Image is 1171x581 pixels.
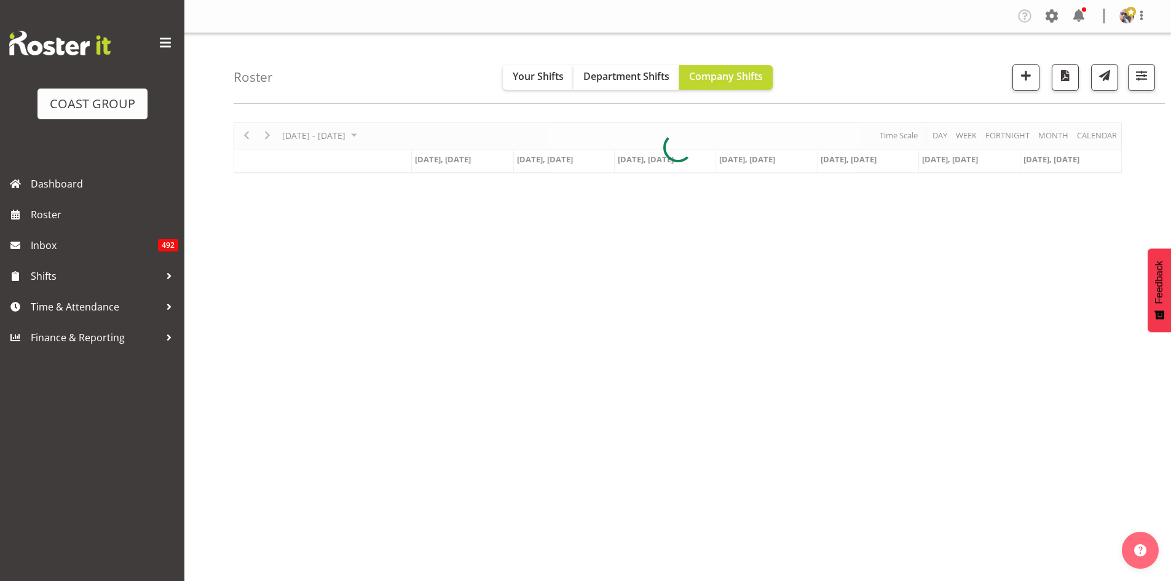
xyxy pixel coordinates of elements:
[234,70,273,84] h4: Roster
[9,31,111,55] img: Rosterit website logo
[1052,64,1079,91] button: Download a PDF of the roster according to the set date range.
[1012,64,1039,91] button: Add a new shift
[50,95,135,113] div: COAST GROUP
[689,69,763,83] span: Company Shifts
[31,328,160,347] span: Finance & Reporting
[1128,64,1155,91] button: Filter Shifts
[1154,261,1165,304] span: Feedback
[574,65,679,90] button: Department Shifts
[158,239,178,251] span: 492
[31,205,178,224] span: Roster
[31,236,158,255] span: Inbox
[1148,248,1171,332] button: Feedback - Show survey
[1091,64,1118,91] button: Send a list of all shifts for the selected filtered period to all rostered employees.
[31,267,160,285] span: Shifts
[1119,9,1134,23] img: shaun-dalgetty840549a0c8df28bbc325279ea0715bbc.png
[679,65,773,90] button: Company Shifts
[1134,544,1146,556] img: help-xxl-2.png
[503,65,574,90] button: Your Shifts
[31,298,160,316] span: Time & Attendance
[583,69,669,83] span: Department Shifts
[31,175,178,193] span: Dashboard
[513,69,564,83] span: Your Shifts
